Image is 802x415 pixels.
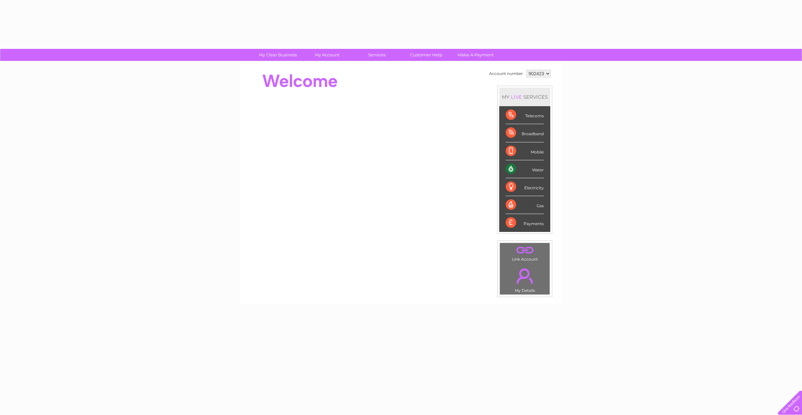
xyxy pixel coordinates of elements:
td: Link Account [500,243,550,263]
a: Customer Help [399,49,453,61]
a: . [501,265,548,287]
div: Gas [506,196,544,214]
div: Telecoms [506,106,544,124]
td: Account number [488,68,525,79]
a: . [501,245,548,256]
div: LIVE [510,94,523,100]
div: MY SERVICES [499,88,550,106]
a: My Account [301,49,354,61]
td: My Details [500,263,550,295]
a: Services [350,49,404,61]
div: Broadband [506,124,544,142]
div: Payments [506,214,544,232]
a: My Clear Business [251,49,305,61]
div: Electricity [506,178,544,196]
div: Water [506,160,544,178]
a: Make A Payment [449,49,502,61]
div: Mobile [506,142,544,160]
